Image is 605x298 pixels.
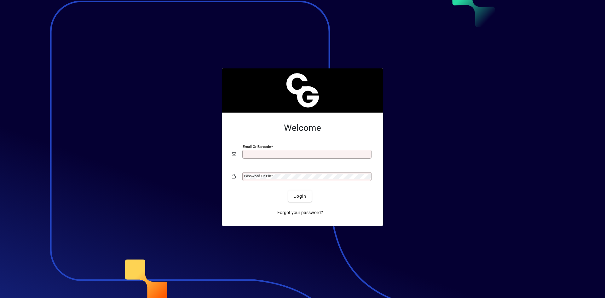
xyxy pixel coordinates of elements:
span: Forgot your password? [277,209,323,216]
mat-label: Password or Pin [244,174,271,178]
mat-label: Email or Barcode [243,144,271,149]
a: Forgot your password? [275,207,326,218]
span: Login [293,193,306,200]
h2: Welcome [232,123,373,133]
button: Login [288,190,311,202]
